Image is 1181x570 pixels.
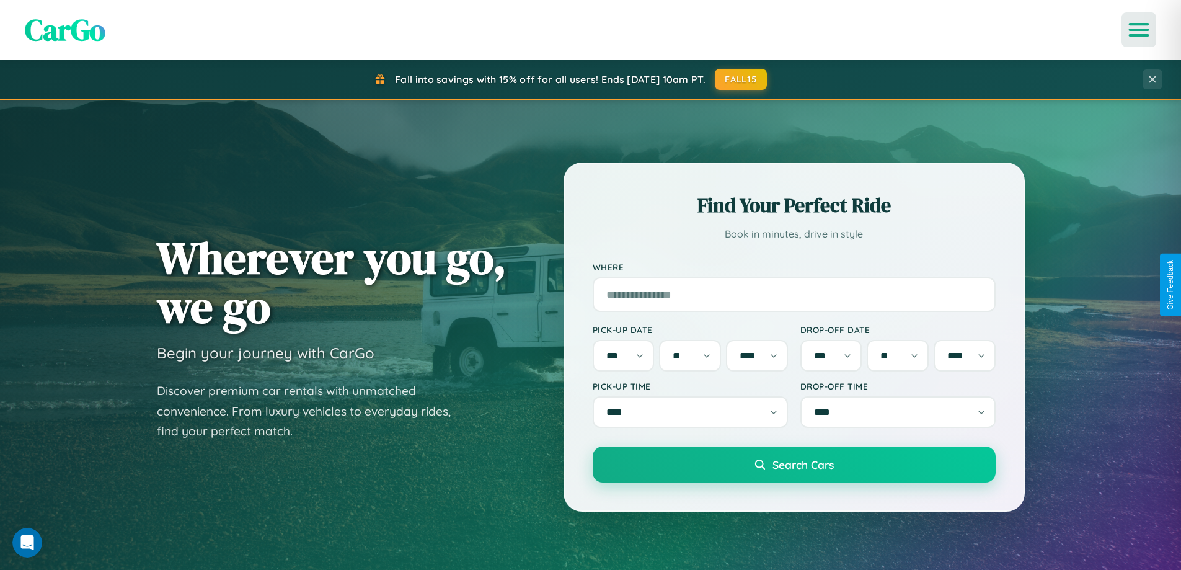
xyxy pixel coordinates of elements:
[25,9,105,50] span: CarGo
[157,233,506,331] h1: Wherever you go, we go
[157,381,467,442] p: Discover premium car rentals with unmatched convenience. From luxury vehicles to everyday rides, ...
[1166,260,1175,310] div: Give Feedback
[157,344,374,362] h3: Begin your journey with CarGo
[800,324,996,335] label: Drop-off Date
[593,324,788,335] label: Pick-up Date
[772,458,834,471] span: Search Cars
[1121,12,1156,47] button: Open menu
[593,262,996,272] label: Where
[395,73,706,86] span: Fall into savings with 15% off for all users! Ends [DATE] 10am PT.
[593,225,996,243] p: Book in minutes, drive in style
[593,192,996,219] h2: Find Your Perfect Ride
[800,381,996,391] label: Drop-off Time
[715,69,767,90] button: FALL15
[593,447,996,483] button: Search Cars
[593,381,788,391] label: Pick-up Time
[12,528,42,558] iframe: Intercom live chat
